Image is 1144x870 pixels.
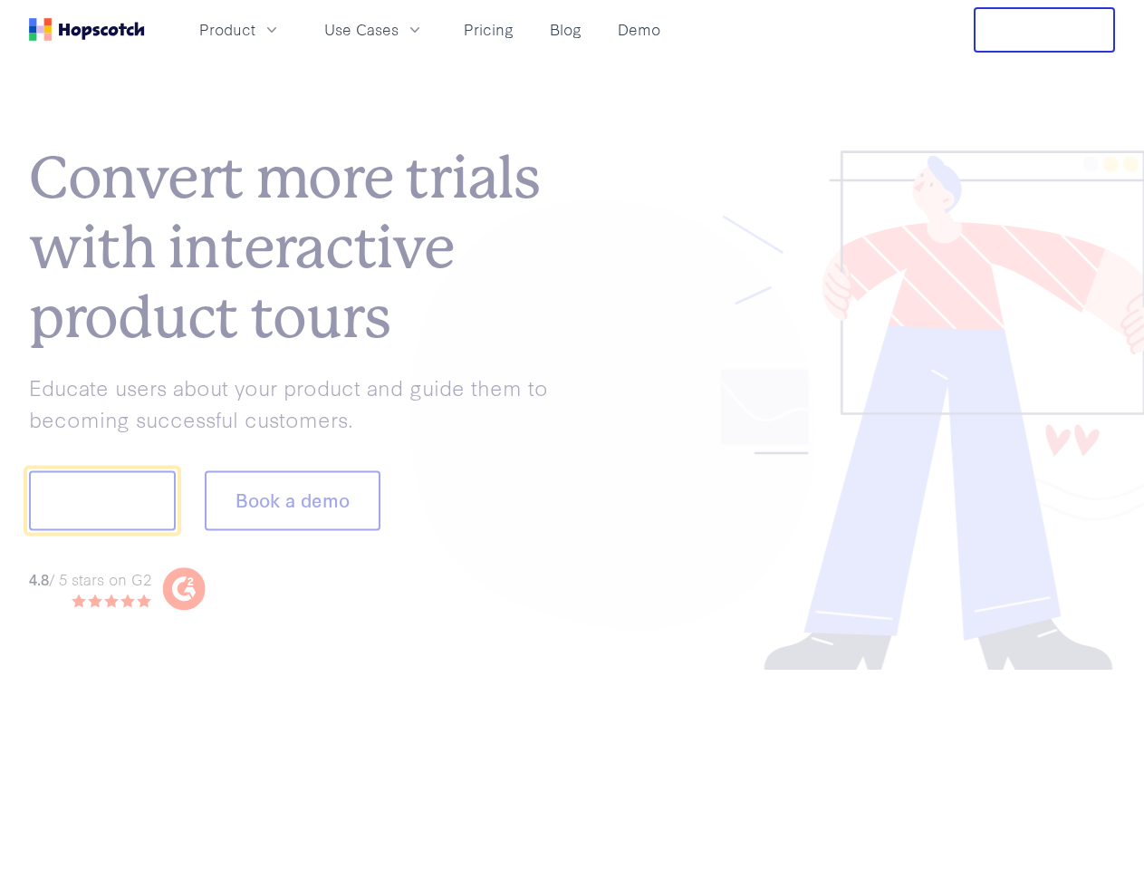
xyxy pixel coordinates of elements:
[29,18,145,41] a: Home
[610,14,668,44] a: Demo
[29,372,572,434] p: Educate users about your product and guide them to becoming successful customers.
[188,14,292,44] button: Product
[205,471,380,531] button: Book a demo
[29,568,151,591] div: / 5 stars on G2
[29,144,572,353] h1: Convert more trials with interactive product tours
[199,18,255,41] span: Product
[543,14,589,44] a: Blog
[974,7,1115,53] button: Free Trial
[324,18,399,41] span: Use Cases
[29,568,49,589] strong: 4.8
[29,471,176,531] button: Show me!
[313,14,435,44] button: Use Cases
[457,14,521,44] a: Pricing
